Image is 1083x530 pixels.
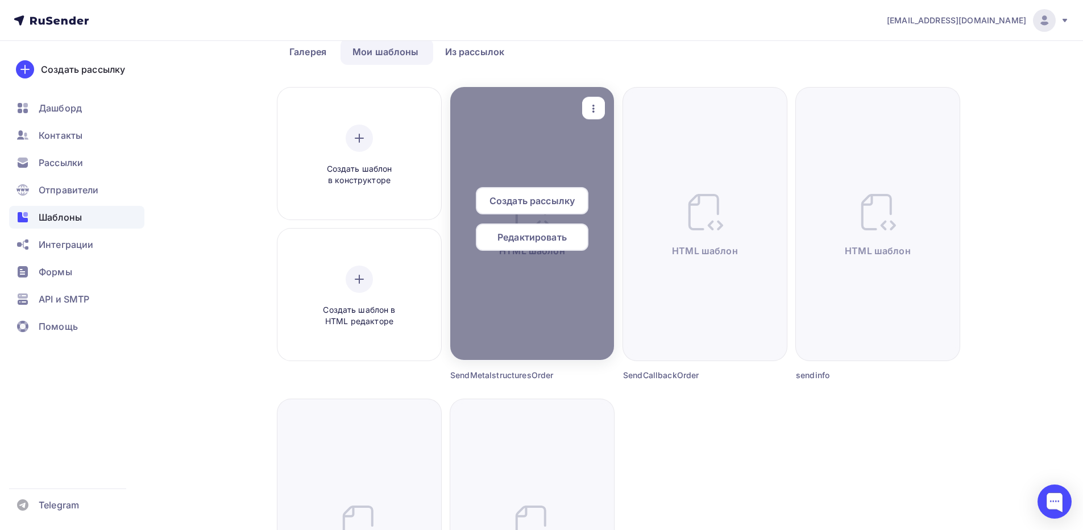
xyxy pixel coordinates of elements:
[39,238,93,251] span: Интеграции
[39,210,82,224] span: Шаблоны
[9,260,144,283] a: Формы
[305,163,413,187] span: Создать шаблон в конструкторе
[623,370,746,381] div: SendCallbackOrder
[39,183,99,197] span: Отправители
[9,179,144,201] a: Отправители
[305,304,413,328] span: Создать шаблон в HTML редакторе
[9,151,144,174] a: Рассылки
[39,156,83,169] span: Рассылки
[887,9,1069,32] a: [EMAIL_ADDRESS][DOMAIN_NAME]
[433,39,517,65] a: Из рассылок
[9,124,144,147] a: Контакты
[39,265,72,279] span: Формы
[497,230,567,244] span: Редактировать
[41,63,125,76] div: Создать рассылку
[39,101,82,115] span: Дашборд
[39,498,79,512] span: Telegram
[796,370,919,381] div: sendinfo
[9,97,144,119] a: Дашборд
[39,292,89,306] span: API и SMTP
[39,129,82,142] span: Контакты
[450,370,573,381] div: SendMetalstructuresOrder
[887,15,1026,26] span: [EMAIL_ADDRESS][DOMAIN_NAME]
[341,39,431,65] a: Мои шаблоны
[489,194,575,208] span: Создать рассылку
[9,206,144,229] a: Шаблоны
[39,320,78,333] span: Помощь
[277,39,338,65] a: Галерея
